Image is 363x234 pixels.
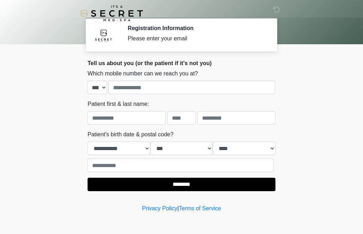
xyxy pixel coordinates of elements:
label: Patient's birth date & postal code? [88,130,173,139]
a: Terms of Service [179,205,221,211]
div: Please enter your email [128,34,265,43]
label: Patient first & last name: [88,100,149,108]
img: Agent Avatar [93,25,114,46]
a: Privacy Policy [142,205,178,211]
h2: Registration Information [128,25,265,32]
h2: Tell us about you (or the patient if it's not you) [88,60,275,67]
img: It's A Secret Med Spa Logo [80,5,143,21]
label: Which mobile number can we reach you at? [88,69,198,78]
a: | [177,205,179,211]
